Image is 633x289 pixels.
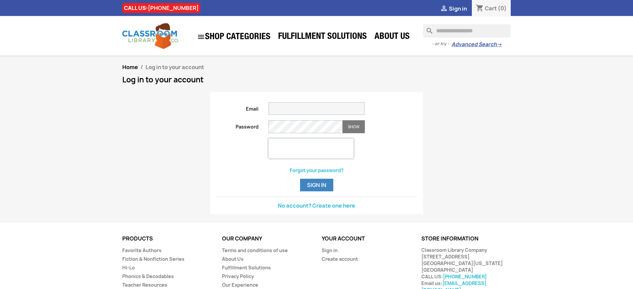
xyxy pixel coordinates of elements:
[222,282,258,288] a: Our Experience
[211,102,264,112] label: Email
[122,76,511,84] h1: Log in to your account
[432,41,452,47] span: - or try -
[440,5,467,12] a:  Sign in
[122,282,167,288] a: Teacher Resources
[423,24,511,38] input: Search
[421,236,511,242] p: Store information
[322,247,338,253] a: Sign in
[222,264,271,271] a: Fulfillment Solutions
[122,264,135,271] a: Hi-Lo
[423,24,431,32] i: search
[222,256,244,262] a: About Us
[122,247,161,253] a: Favorite Authors
[122,23,179,49] img: Classroom Library Company
[122,273,174,279] a: Phonics & Decodables
[449,5,467,12] span: Sign in
[322,235,365,242] a: Your account
[485,5,497,12] span: Cart
[222,247,288,253] a: Terms and conditions of use
[148,4,199,12] a: [PHONE_NUMBER]
[146,63,204,71] span: Log in to your account
[497,41,502,48] span: →
[275,31,370,44] a: Fulfillment Solutions
[440,5,448,13] i: 
[443,273,487,280] a: [PHONE_NUMBER]
[122,3,200,13] div: CALL US:
[194,30,274,44] a: SHOP CATEGORIES
[222,273,254,279] a: Privacy Policy
[322,256,358,262] a: Create account
[371,31,413,44] a: About Us
[122,63,138,71] a: Home
[290,167,344,173] a: Forgot your password?
[222,236,312,242] p: Our company
[122,236,212,242] p: Products
[343,120,365,133] button: Show
[268,120,343,133] input: Password input
[498,5,507,12] span: (0)
[452,41,502,48] a: Advanced Search→
[197,33,205,41] i: 
[122,256,184,262] a: Fiction & Nonfiction Series
[300,179,333,191] button: Sign in
[476,5,484,13] i: shopping_cart
[268,139,354,158] iframe: reCAPTCHA
[211,120,264,130] label: Password
[278,202,355,209] a: No account? Create one here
